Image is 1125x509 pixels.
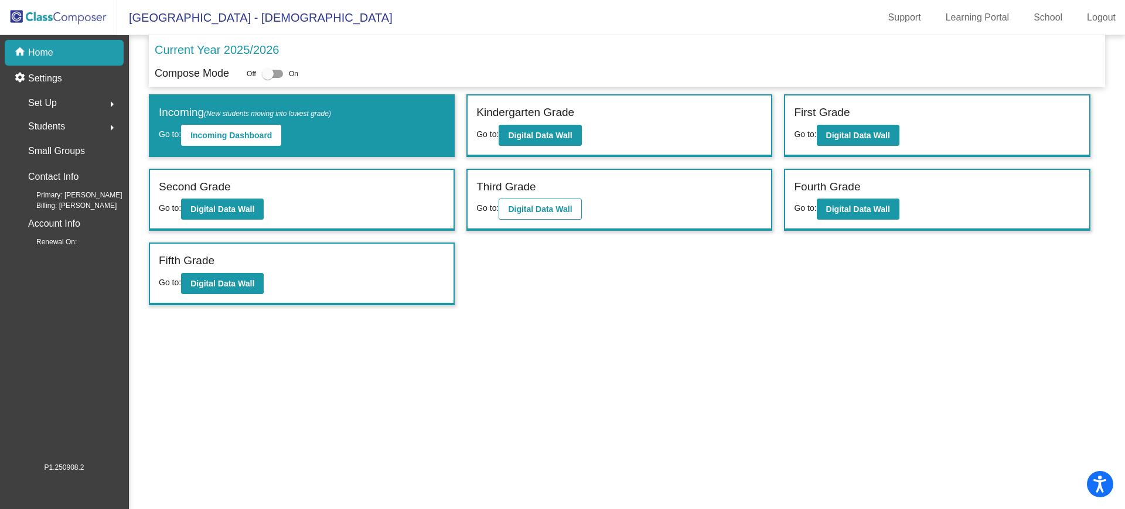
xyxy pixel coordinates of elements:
[159,252,214,269] label: Fifth Grade
[14,46,28,60] mat-icon: home
[508,131,572,140] b: Digital Data Wall
[204,110,331,118] span: (New students moving into lowest grade)
[159,203,181,213] span: Go to:
[28,71,62,86] p: Settings
[1078,8,1125,27] a: Logout
[476,129,499,139] span: Go to:
[28,118,65,135] span: Students
[28,95,57,111] span: Set Up
[105,121,119,135] mat-icon: arrow_right
[181,273,264,294] button: Digital Data Wall
[159,278,181,287] span: Go to:
[181,199,264,220] button: Digital Data Wall
[159,104,331,121] label: Incoming
[476,104,574,121] label: Kindergarten Grade
[476,203,499,213] span: Go to:
[155,66,229,81] p: Compose Mode
[28,216,80,232] p: Account Info
[14,71,28,86] mat-icon: settings
[117,8,393,27] span: [GEOGRAPHIC_DATA] - [DEMOGRAPHIC_DATA]
[105,97,119,111] mat-icon: arrow_right
[817,125,899,146] button: Digital Data Wall
[794,203,816,213] span: Go to:
[879,8,930,27] a: Support
[794,129,816,139] span: Go to:
[159,129,181,139] span: Go to:
[247,69,256,79] span: Off
[476,179,536,196] label: Third Grade
[28,46,53,60] p: Home
[289,69,298,79] span: On
[155,41,279,59] p: Current Year 2025/2026
[159,179,231,196] label: Second Grade
[499,199,581,220] button: Digital Data Wall
[794,179,860,196] label: Fourth Grade
[1024,8,1072,27] a: School
[499,125,581,146] button: Digital Data Wall
[817,199,899,220] button: Digital Data Wall
[190,204,254,214] b: Digital Data Wall
[936,8,1019,27] a: Learning Portal
[18,237,77,247] span: Renewal On:
[190,131,272,140] b: Incoming Dashboard
[181,125,281,146] button: Incoming Dashboard
[826,131,890,140] b: Digital Data Wall
[18,200,117,211] span: Billing: [PERSON_NAME]
[190,279,254,288] b: Digital Data Wall
[18,190,122,200] span: Primary: [PERSON_NAME]
[28,169,79,185] p: Contact Info
[28,143,85,159] p: Small Groups
[826,204,890,214] b: Digital Data Wall
[508,204,572,214] b: Digital Data Wall
[794,104,850,121] label: First Grade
